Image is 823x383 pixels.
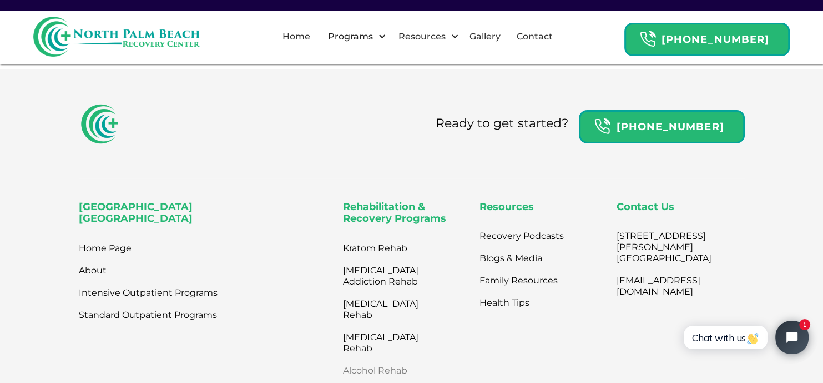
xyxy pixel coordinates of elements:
[624,17,790,56] a: Header Calendar Icons[PHONE_NUMBER]
[276,19,317,54] a: Home
[343,260,437,293] a: [MEDICAL_DATA] Addiction Rehab
[343,360,437,382] a: Alcohol Rehab
[639,31,656,48] img: Header Calendar Icons
[479,201,534,213] strong: Resources
[79,201,193,225] strong: [GEOGRAPHIC_DATA] [GEOGRAPHIC_DATA]
[325,30,375,43] div: Programs
[79,237,132,260] a: Home Page
[510,19,559,54] a: Contact
[479,225,564,247] a: Recovery Podcasts
[79,282,218,304] a: Intensive Outpatient Programs
[343,237,437,260] a: Kratom Rehab
[617,270,711,303] a: [EMAIL_ADDRESS][DOMAIN_NAME]
[388,19,461,54] div: Resources
[616,121,724,133] strong: [PHONE_NUMBER]
[479,247,542,270] a: Blogs & Media
[594,118,610,135] img: Header Calendar Icons
[579,105,744,143] a: Header Calendar Icons[PHONE_NUMBER]
[671,311,818,364] iframe: Tidio Chat
[617,201,674,213] strong: Contact Us
[79,260,107,282] a: About
[395,30,448,43] div: Resources
[343,326,437,360] a: [MEDICAL_DATA] Rehab
[318,19,388,54] div: Programs
[436,115,568,132] div: Ready to get started?
[343,293,437,326] a: [MEDICAL_DATA] Rehab
[662,33,769,46] strong: [PHONE_NUMBER]
[479,270,558,292] a: Family Resources
[479,292,529,314] a: Health Tips
[343,201,446,225] strong: Rehabilitation & Recovery Programs
[617,225,711,270] a: [STREET_ADDRESS][PERSON_NAME][GEOGRAPHIC_DATA]
[79,304,217,326] a: Standard Outpatient Programs
[463,19,507,54] a: Gallery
